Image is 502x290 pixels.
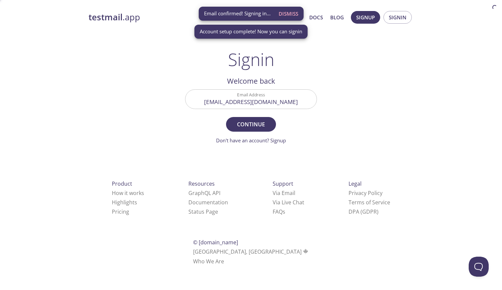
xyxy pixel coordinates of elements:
[273,199,304,206] a: Via Live Chat
[351,11,380,24] button: Signup
[193,258,224,265] a: Who We Are
[216,137,286,144] a: Don't have an account? Signup
[200,28,302,35] span: Account setup complete! Now you can signin
[89,11,123,23] strong: testmail
[233,120,269,129] span: Continue
[112,199,137,206] a: Highlights
[228,49,274,69] h1: Signin
[309,13,323,22] a: Docs
[112,208,129,215] a: Pricing
[273,208,285,215] a: FAQ
[356,13,375,22] span: Signup
[188,180,215,187] span: Resources
[193,239,238,246] span: © [DOMAIN_NAME]
[279,9,298,18] span: Dismiss
[349,180,362,187] span: Legal
[383,11,412,24] button: Signin
[112,189,144,197] a: How it works
[188,199,228,206] a: Documentation
[389,13,406,22] span: Signin
[283,208,285,215] span: s
[185,75,317,87] h2: Welcome back
[112,180,132,187] span: Product
[469,257,489,277] iframe: Help Scout Beacon - Open
[89,12,245,23] a: testmail.app
[188,208,218,215] a: Status Page
[349,189,382,197] a: Privacy Policy
[273,189,295,197] a: Via Email
[349,208,378,215] a: DPA (GDPR)
[330,13,344,22] a: Blog
[273,180,293,187] span: Support
[349,199,390,206] a: Terms of Service
[204,10,271,17] span: Email confirmed! Signing in...
[193,248,309,255] span: [GEOGRAPHIC_DATA], [GEOGRAPHIC_DATA]
[226,117,276,132] button: Continue
[188,189,220,197] a: GraphQL API
[276,7,301,20] button: Dismiss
